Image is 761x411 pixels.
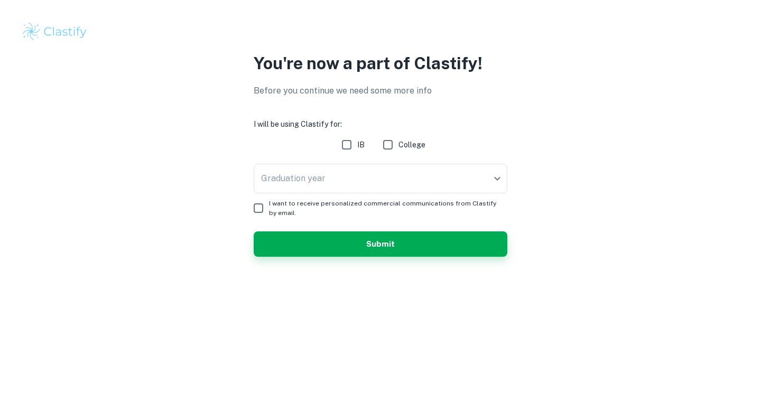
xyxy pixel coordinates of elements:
p: Before you continue we need some more info [254,85,507,97]
img: Clastify logo [21,21,88,42]
span: College [398,139,425,151]
p: You're now a part of Clastify! [254,51,507,76]
span: IB [357,139,365,151]
button: Submit [254,231,507,257]
a: Clastify logo [21,21,740,42]
h6: I will be using Clastify for: [254,118,507,130]
span: I want to receive personalized commercial communications from Clastify by email. [269,199,499,218]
